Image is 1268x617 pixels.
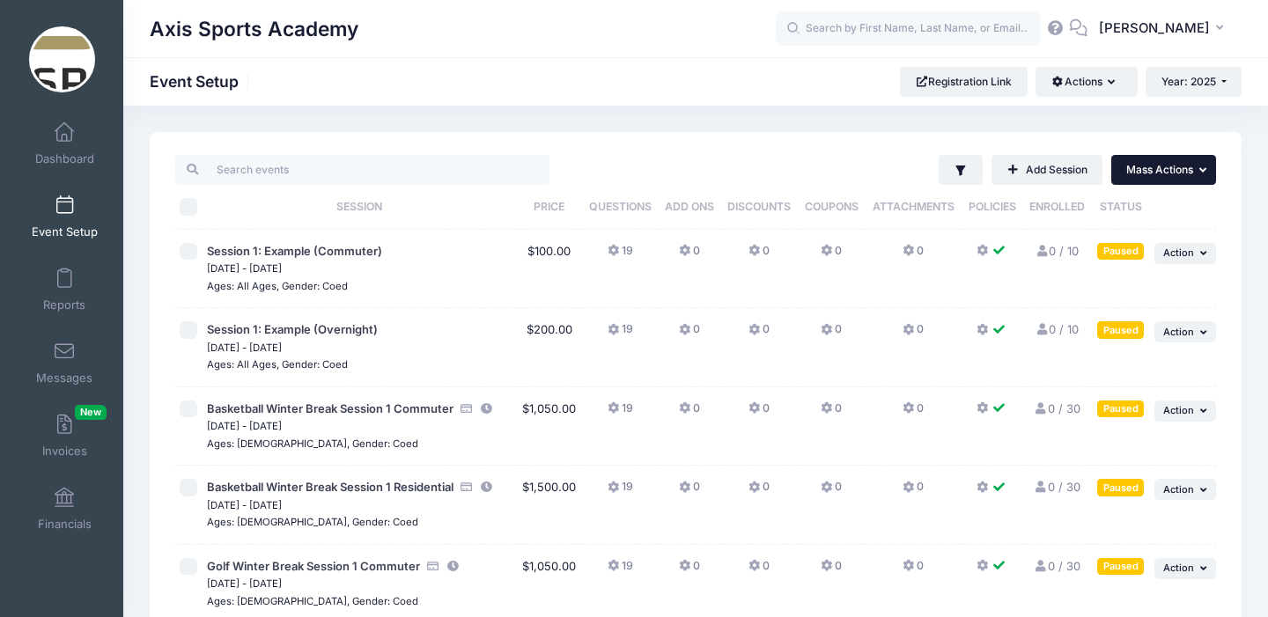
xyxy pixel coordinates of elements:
button: 0 [679,321,700,347]
span: Action [1163,404,1194,416]
button: [PERSON_NAME] [1087,9,1242,49]
button: Year: 2025 [1146,67,1242,97]
div: Paused [1097,243,1144,260]
img: Axis Sports Academy [29,26,95,92]
button: 0 [679,243,700,268]
a: 0 / 10 [1035,244,1079,258]
small: Ages: All Ages, Gender: Coed [207,358,348,371]
button: 0 [821,243,842,268]
span: Discounts [727,200,791,213]
a: Dashboard [23,113,107,174]
span: New [75,405,107,420]
i: This session is currently scheduled to pause registration at 12:00 PM America/Denver on 12/20/2025. [479,481,493,493]
span: Questions [589,200,652,213]
button: 19 [608,400,633,426]
th: Coupons [798,185,865,230]
span: Basketball Winter Break Session 1 Commuter [207,401,453,415]
small: [DATE] - [DATE] [207,342,282,354]
button: Action [1154,479,1216,500]
small: Ages: [DEMOGRAPHIC_DATA], Gender: Coed [207,516,418,528]
div: Paused [1097,321,1144,338]
button: Action [1154,321,1216,342]
span: Coupons [805,200,859,213]
span: Session 1: Example (Overnight) [207,322,378,336]
th: Add Ons [659,185,720,230]
span: Dashboard [35,151,94,166]
span: Action [1163,326,1194,338]
button: 19 [608,321,633,347]
a: InvoicesNew [23,405,107,466]
small: [DATE] - [DATE] [207,499,282,511]
small: [DATE] - [DATE] [207,577,282,590]
span: Action [1163,562,1194,574]
td: $200.00 [517,308,582,387]
a: Event Setup [23,186,107,247]
th: Questions [582,185,659,230]
span: Session 1: Example (Commuter) [207,244,382,258]
small: [DATE] - [DATE] [207,420,282,432]
a: Reports [23,259,107,320]
button: 19 [608,558,633,584]
button: Actions [1036,67,1137,97]
button: 0 [903,321,924,347]
button: 0 [679,479,700,504]
button: Action [1154,400,1216,422]
span: Reports [43,297,85,312]
span: Policies [969,200,1016,213]
small: Ages: All Ages, Gender: Coed [207,280,348,292]
a: Messages [23,332,107,393]
a: 0 / 30 [1034,559,1080,573]
th: Attachments [865,185,962,230]
th: Price [517,185,582,230]
a: Financials [23,478,107,540]
span: Financials [38,517,92,532]
button: 0 [903,558,924,584]
small: Ages: [DEMOGRAPHIC_DATA], Gender: Coed [207,437,418,450]
a: 0 / 10 [1035,322,1079,336]
th: Discounts [720,185,798,230]
button: 0 [748,479,770,504]
i: Accepting Credit Card Payments [460,403,474,415]
td: $1,500.00 [517,466,582,545]
input: Search by First Name, Last Name, or Email... [776,11,1040,47]
th: Policies [962,185,1022,230]
button: 19 [608,243,633,268]
button: Mass Actions [1111,155,1216,185]
span: [PERSON_NAME] [1099,18,1210,38]
button: 0 [748,321,770,347]
th: Session [203,185,516,230]
small: Ages: [DEMOGRAPHIC_DATA], Gender: Coed [207,595,418,607]
span: Add Ons [665,200,714,213]
button: 0 [748,558,770,584]
span: Basketball Winter Break Session 1 Residential [207,480,453,494]
button: 0 [821,400,842,426]
button: 0 [821,479,842,504]
button: 0 [903,400,924,426]
small: [DATE] - [DATE] [207,262,282,275]
button: 0 [748,400,770,426]
button: 19 [608,479,633,504]
a: Registration Link [900,67,1028,97]
th: Enrolled [1022,185,1092,230]
button: 0 [821,558,842,584]
td: $1,050.00 [517,387,582,466]
div: Paused [1097,479,1144,496]
button: 0 [903,479,924,504]
button: 0 [679,558,700,584]
span: Golf Winter Break Session 1 Commuter [207,559,420,573]
button: Action [1154,558,1216,579]
span: Year: 2025 [1161,75,1216,88]
div: Paused [1097,558,1144,575]
button: Action [1154,243,1216,264]
th: Status [1092,185,1150,230]
span: Action [1163,246,1194,259]
td: $100.00 [517,230,582,309]
button: 0 [903,243,924,268]
i: This session is currently scheduled to pause registration at 12:00 PM America/Denver on 12/20/2025. [479,403,493,415]
input: Search events [175,155,549,185]
button: 0 [821,321,842,347]
i: Accepting Credit Card Payments [460,481,474,493]
span: Invoices [42,444,87,459]
button: 0 [679,400,700,426]
a: Add Session [992,155,1102,185]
